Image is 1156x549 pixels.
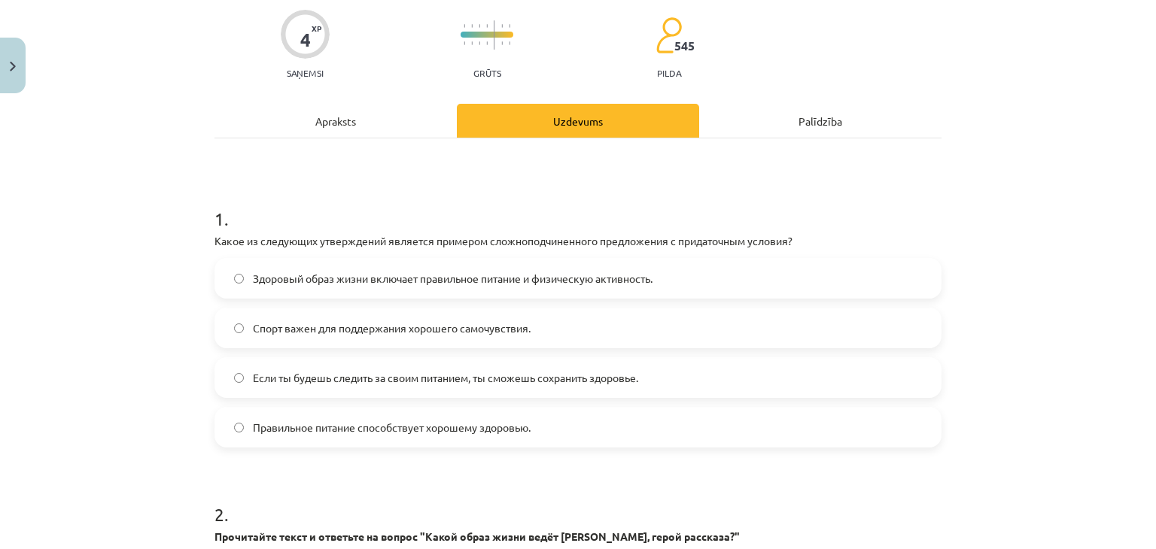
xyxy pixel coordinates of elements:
[214,182,942,229] h1: 1 .
[234,274,244,284] input: Здоровый образ жизни включает правильное питание и физическую активность.
[674,39,695,53] span: 545
[253,370,638,386] span: Если ты будешь следить за своим питанием, ты сможешь сохранить здоровье.
[486,24,488,28] img: icon-short-line-57e1e144782c952c97e751825c79c345078a6d821885a25fce030b3d8c18986b.svg
[300,29,311,50] div: 4
[656,17,682,54] img: students-c634bb4e5e11cddfef0936a35e636f08e4e9abd3cc4e673bd6f9a4125e45ecb1.svg
[253,271,653,287] span: Здоровый образ жизни включает правильное питание и физическую активность.
[253,320,531,336] span: Спорт важен для поддержания хорошего самочувствия.
[501,24,503,28] img: icon-short-line-57e1e144782c952c97e751825c79c345078a6d821885a25fce030b3d8c18986b.svg
[312,24,321,32] span: XP
[509,41,510,45] img: icon-short-line-57e1e144782c952c97e751825c79c345078a6d821885a25fce030b3d8c18986b.svg
[234,373,244,383] input: Если ты будешь следить за своим питанием, ты сможешь сохранить здоровье.
[214,233,942,249] p: Какое из следующих утверждений является примером сложноподчиненного предложения с придаточным усл...
[234,323,244,333] input: Спорт важен для поддержания хорошего самочувствия.
[457,104,699,138] div: Uzdevums
[509,24,510,28] img: icon-short-line-57e1e144782c952c97e751825c79c345078a6d821885a25fce030b3d8c18986b.svg
[479,41,480,45] img: icon-short-line-57e1e144782c952c97e751825c79c345078a6d821885a25fce030b3d8c18986b.svg
[10,62,16,71] img: icon-close-lesson-0947bae3869378f0d4975bcd49f059093ad1ed9edebbc8119c70593378902aed.svg
[464,24,465,28] img: icon-short-line-57e1e144782c952c97e751825c79c345078a6d821885a25fce030b3d8c18986b.svg
[281,68,330,78] p: Saņemsi
[479,24,480,28] img: icon-short-line-57e1e144782c952c97e751825c79c345078a6d821885a25fce030b3d8c18986b.svg
[486,41,488,45] img: icon-short-line-57e1e144782c952c97e751825c79c345078a6d821885a25fce030b3d8c18986b.svg
[471,24,473,28] img: icon-short-line-57e1e144782c952c97e751825c79c345078a6d821885a25fce030b3d8c18986b.svg
[464,41,465,45] img: icon-short-line-57e1e144782c952c97e751825c79c345078a6d821885a25fce030b3d8c18986b.svg
[501,41,503,45] img: icon-short-line-57e1e144782c952c97e751825c79c345078a6d821885a25fce030b3d8c18986b.svg
[234,423,244,432] input: Правильное питание способствует хорошему здоровью.
[494,20,495,50] img: icon-long-line-d9ea69661e0d244f92f715978eff75569469978d946b2353a9bb055b3ed8787d.svg
[214,529,740,543] strong: Прочитайте текст и ответьте на вопрос "Какой образ жизни ведёт [PERSON_NAME], герой рассказа?"
[253,420,531,435] span: Правильное питание способствует хорошему здоровью.
[657,68,681,78] p: pilda
[471,41,473,45] img: icon-short-line-57e1e144782c952c97e751825c79c345078a6d821885a25fce030b3d8c18986b.svg
[214,478,942,524] h1: 2 .
[473,68,501,78] p: Grūts
[699,104,942,138] div: Palīdzība
[214,104,457,138] div: Apraksts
